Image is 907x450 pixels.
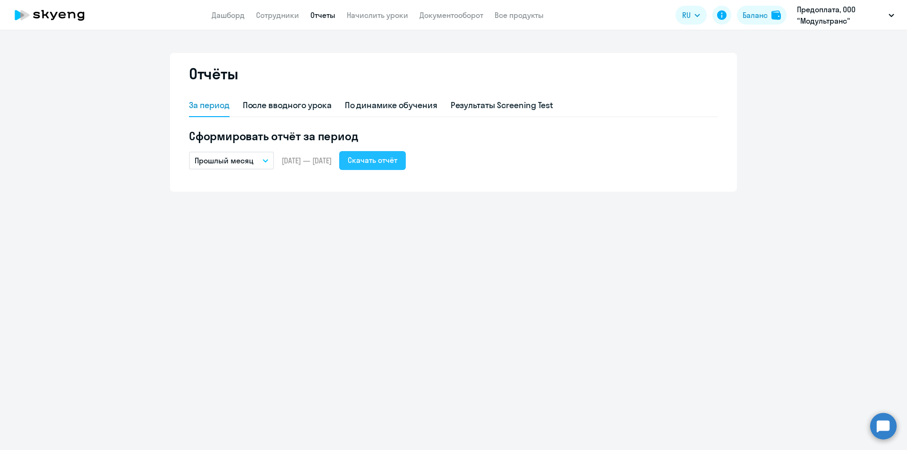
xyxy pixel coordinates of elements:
[189,64,238,83] h2: Отчёты
[676,6,707,25] button: RU
[771,10,781,20] img: balance
[189,128,718,144] h5: Сформировать отчёт за период
[243,99,332,111] div: После вводного урока
[682,9,691,21] span: RU
[797,4,885,26] p: Предоплата, ООО "Модультранс"
[737,6,787,25] button: Балансbalance
[495,10,544,20] a: Все продукты
[256,10,299,20] a: Сотрудники
[212,10,245,20] a: Дашборд
[348,154,397,166] div: Скачать отчёт
[310,10,335,20] a: Отчеты
[451,99,554,111] div: Результаты Screening Test
[195,155,254,166] p: Прошлый месяц
[743,9,768,21] div: Баланс
[345,99,437,111] div: По динамике обучения
[189,152,274,170] button: Прошлый месяц
[189,99,230,111] div: За период
[339,151,406,170] button: Скачать отчёт
[282,155,332,166] span: [DATE] — [DATE]
[792,4,899,26] button: Предоплата, ООО "Модультранс"
[419,10,483,20] a: Документооборот
[347,10,408,20] a: Начислить уроки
